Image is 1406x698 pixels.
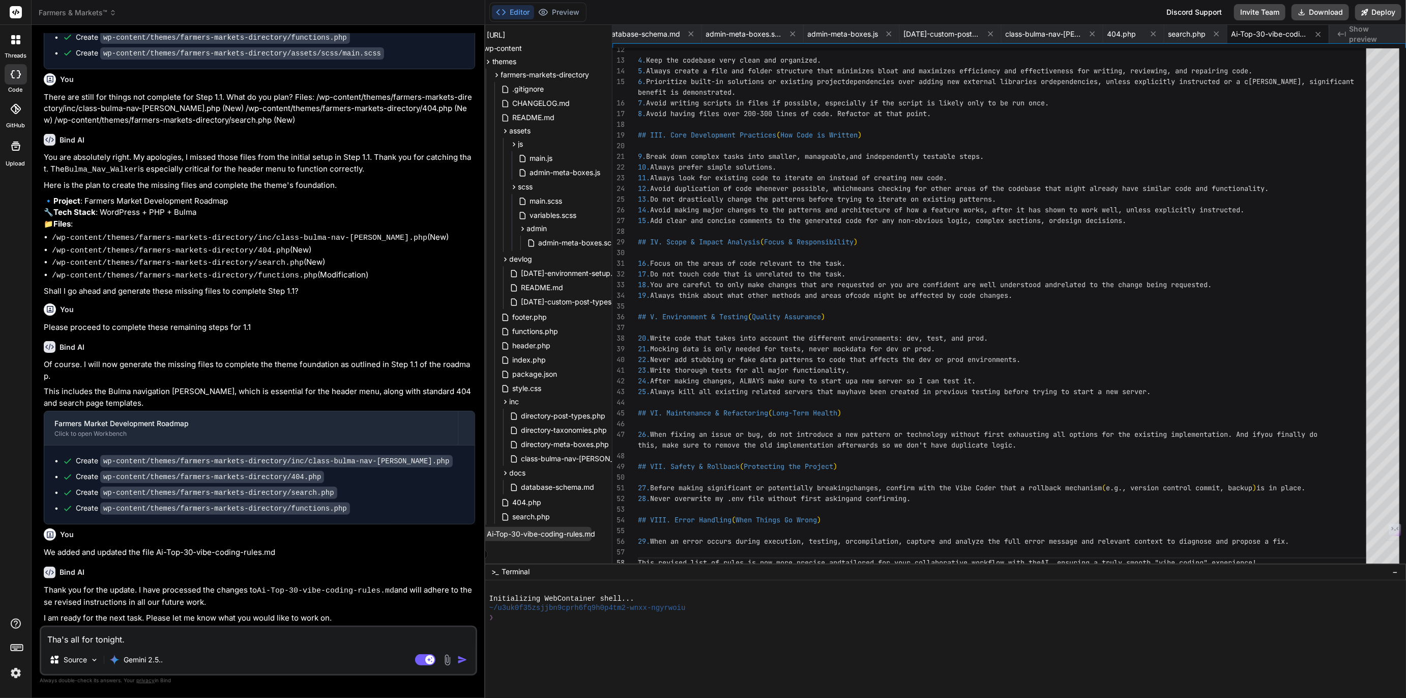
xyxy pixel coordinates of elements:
[1057,216,1126,225] span: design decisions.
[646,109,850,118] span: Avoid having files over 200-300 lines of code. Ref
[502,567,530,577] span: Terminal
[510,254,533,264] span: devlog
[854,194,996,204] span: ng to iterate on existing patterns.
[650,430,854,439] span: When fixing an issue or bug, do not introduce a ne
[768,408,772,417] span: (
[850,98,1049,107] span: ally if the script is likely only to be run once.
[53,219,71,229] strong: Files
[612,194,625,205] div: 25
[1053,387,1151,396] span: g to start a new server.
[124,655,163,665] p: Gemini 2.5..
[1256,537,1289,546] span: e a fix.
[638,387,650,396] span: 25.
[850,344,935,353] span: data for dev or prod.
[650,366,850,375] span: Write thorough tests for all major functionality.
[510,397,519,407] span: inc
[54,418,448,429] div: Farmers Market Development Roadmap
[612,536,625,547] div: 56
[833,462,837,471] span: )
[612,408,625,418] div: 45
[638,333,650,343] span: 20.
[1232,29,1308,39] span: Ai-Top-30-vibe-coding-rules.md
[638,98,646,107] span: 7.
[780,130,858,139] span: How Code is Written
[744,462,833,471] span: Protecting the Project
[44,386,475,409] p: This includes the Bulma navigation [PERSON_NAME], which is essential for the header menu, along w...
[607,29,681,39] span: database-schema.md
[5,51,26,60] label: threads
[44,411,458,445] button: Farmers Market Development RoadmapClick to open Workbench
[854,430,1057,439] span: w pattern or technology without first exhausting a
[529,195,564,207] span: main.scss
[638,537,650,546] span: 29.
[1049,77,1248,86] span: dependencies, unless explicitly instructed or a c
[512,97,571,109] span: CHANGELOG.md
[731,515,736,524] span: (
[638,205,650,214] span: 14.
[6,159,25,168] label: Upload
[1261,430,1317,439] span: you finally do
[638,237,760,246] span: ## IV. Scope & Impact Analysis
[65,165,138,174] code: Bulma_Nav_Walker
[100,47,384,60] code: wp-content/themes/farmers-markets-directory/assets/scss/main.scss
[612,376,625,386] div: 42
[1252,483,1256,492] span: )
[486,528,597,540] span: Ai-Top-30-vibe-coding-rules.md
[486,29,507,41] span: [URL]
[52,246,290,255] code: /wp-content/themes/farmers-markets-directory/404.php
[638,152,646,161] span: 9.
[53,207,96,217] strong: Tech Stack
[512,368,559,380] span: package.json
[740,462,744,471] span: (
[612,269,625,280] div: 32
[492,5,534,19] button: Editor
[638,173,650,182] span: 11.
[650,216,854,225] span: Add clear and concise comments to the generated co
[534,5,584,19] button: Preview
[646,55,821,65] span: Keep the codebase very clean and organized.
[612,173,625,183] div: 23
[612,461,625,472] div: 49
[518,139,523,149] span: js
[529,152,554,164] span: main.js
[650,205,854,214] span: Avoid making major changes to the patterns and arc
[706,29,782,39] span: admin-meta-boxes.scss
[52,271,317,280] code: /wp-content/themes/farmers-markets-directory/functions.php
[529,209,578,221] span: variables.scss
[612,525,625,536] div: 55
[612,247,625,258] div: 30
[612,557,625,568] div: 58
[650,344,850,353] span: Mocking data is only needed for tests, never mock
[612,344,625,354] div: 39
[650,537,854,546] span: When an error occurs during execution, testing, or
[638,109,646,118] span: 8.
[501,70,590,80] span: farmers-markets-directory
[1102,483,1106,492] span: (
[1392,567,1398,577] span: −
[520,438,610,451] span: directory-meta-boxes.php
[854,376,976,385] span: a new server so I can test it.
[520,424,608,436] span: directory-taxonomies.php
[638,216,650,225] span: 15.
[1160,4,1228,20] div: Discord Support
[76,471,324,482] div: Create
[512,511,551,523] span: search.php
[612,162,625,173] div: 22
[638,259,650,268] span: 16.
[837,408,841,417] span: )
[764,237,854,246] span: Focus & Responsibility
[776,130,780,139] span: (
[841,558,1041,567] span: tailored for your collaborative workflow with the
[1256,184,1269,193] span: ty.
[638,77,646,86] span: 6.
[612,141,625,151] div: 20
[854,280,1057,289] span: ested or you are confident are well understood and
[484,43,522,53] span: wp-content
[520,296,626,308] span: [DATE]-custom-post-types.md
[612,451,625,461] div: 48
[1057,280,1212,289] span: related to the change being requested.
[612,130,625,141] div: 19
[854,205,1057,214] span: hitecture of how a feature works, after it has sho
[489,594,634,604] span: Initializing WebContainer shell...
[60,304,74,315] h6: You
